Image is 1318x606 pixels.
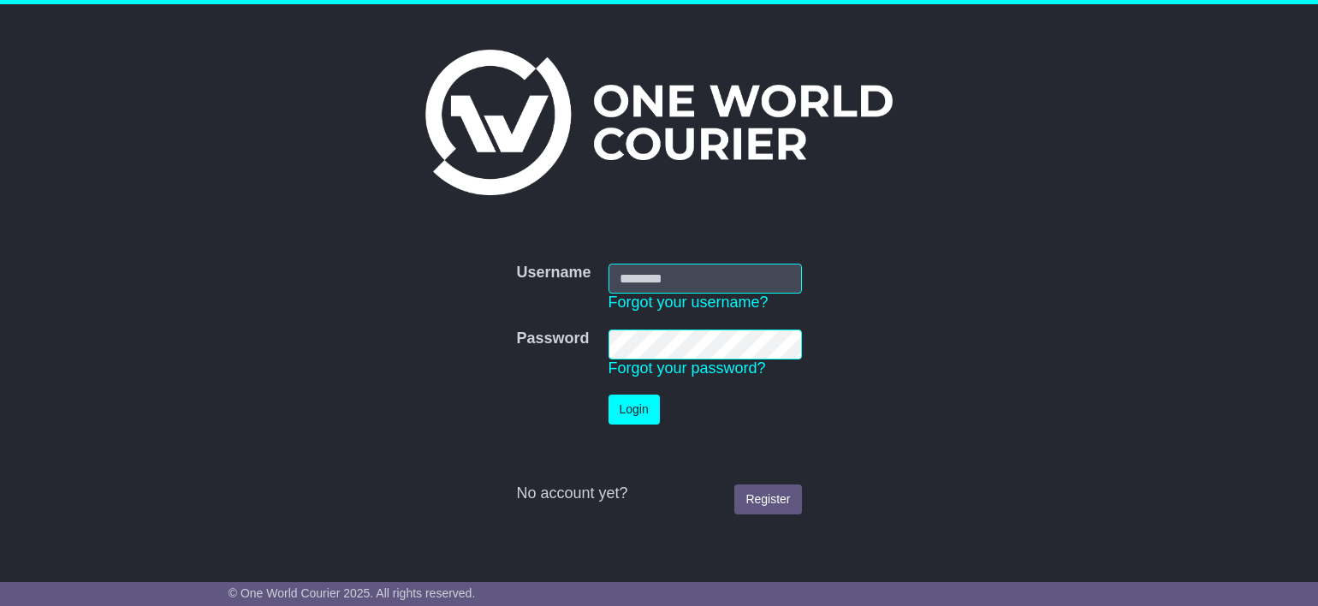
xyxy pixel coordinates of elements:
[425,50,893,195] img: One World
[609,359,766,377] a: Forgot your password?
[609,294,769,311] a: Forgot your username?
[516,264,591,282] label: Username
[229,586,476,600] span: © One World Courier 2025. All rights reserved.
[609,395,660,425] button: Login
[516,330,589,348] label: Password
[734,484,801,514] a: Register
[516,484,801,503] div: No account yet?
